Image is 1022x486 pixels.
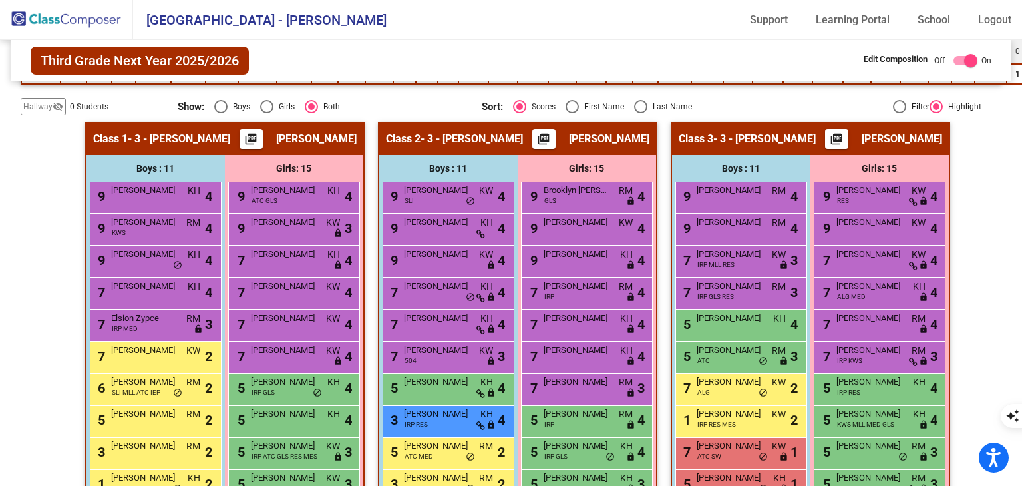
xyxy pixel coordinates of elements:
span: RM [186,407,200,421]
span: [PERSON_NAME] [111,216,178,229]
span: Third Grade Next Year 2025/2026 [31,47,249,75]
span: 4 [345,282,352,302]
span: [PERSON_NAME] [111,184,178,197]
span: [PERSON_NAME] [836,248,903,261]
span: 4 [498,218,505,238]
div: Girls: 15 [518,155,656,182]
span: 7 [820,252,830,268]
span: RM [772,344,786,358]
span: KW [479,184,493,198]
div: Boys : 11 [379,155,518,182]
button: Print Students Details [240,129,263,149]
span: KH [620,248,633,262]
span: IRP [544,292,554,302]
span: [PERSON_NAME] [251,312,317,325]
div: Boys [228,101,250,113]
span: KWS [112,228,126,238]
span: lock [626,324,635,335]
span: 7 [94,284,105,300]
span: [PERSON_NAME] [544,248,610,261]
span: lock [486,292,496,303]
span: [PERSON_NAME] [697,184,763,197]
span: [PERSON_NAME] [836,184,903,197]
span: do_not_disturb_alt [466,292,475,303]
span: 5 [94,412,105,428]
span: [PERSON_NAME] [404,248,470,261]
span: KW [912,216,926,230]
span: RM [912,344,926,358]
span: 4 [345,378,352,398]
span: 6 [94,380,105,396]
span: IRP KWS [837,356,862,365]
span: KW [326,312,340,326]
span: 4 [345,410,352,430]
span: IRP MLL RES [697,260,735,270]
span: KH [913,407,926,421]
span: KW [479,248,493,262]
span: 1 [680,412,691,428]
span: do_not_disturb_alt [466,196,475,207]
span: Show: [178,101,204,113]
span: 4 [930,250,937,270]
span: 4 [637,218,645,238]
span: [PERSON_NAME] [697,216,763,229]
mat-radio-group: Select an option [482,100,776,113]
span: [PERSON_NAME] [836,407,903,421]
span: 7 [387,284,398,300]
span: RM [619,184,633,198]
span: RES [837,196,849,206]
span: [PERSON_NAME] [544,344,610,357]
span: 9 [94,188,105,204]
span: [PERSON_NAME] [251,344,317,357]
span: KW [479,344,493,358]
span: KW [326,216,340,230]
span: 2 [790,378,798,398]
span: KH [773,312,786,326]
span: lock [626,196,635,207]
span: 7 [527,348,538,364]
span: GLS [544,196,556,206]
span: [PERSON_NAME] [404,312,470,325]
span: KH [480,407,493,421]
span: 3 [205,314,212,334]
span: Class 1 [93,132,128,146]
span: 5 [820,412,830,428]
span: [PERSON_NAME] [544,375,610,389]
span: do_not_disturb_alt [173,388,182,399]
span: KH [188,184,200,198]
div: Last Name [647,101,692,113]
span: lock [779,356,788,367]
span: lock [919,356,928,367]
span: 4 [498,186,505,206]
div: Highlight [943,101,981,113]
span: - 3 - [PERSON_NAME] [421,132,523,146]
span: Brooklyn [PERSON_NAME] [544,184,610,197]
span: 4 [498,282,505,302]
span: 4 [930,314,937,334]
span: KH [188,280,200,294]
mat-icon: picture_as_pdf [536,132,552,151]
span: KH [480,280,493,294]
span: 4 [205,282,212,302]
span: 3 [790,282,798,302]
span: [PERSON_NAME] [111,375,178,389]
span: lock [919,292,928,303]
span: KH [327,375,340,389]
span: KH [188,248,200,262]
span: IRP MED [112,324,138,334]
a: Learning Portal [805,9,900,31]
span: KH [913,280,926,294]
span: KH [620,439,633,453]
span: ALG [697,387,710,397]
span: IRP RES [837,387,860,397]
div: Boys : 11 [672,155,810,182]
span: [PERSON_NAME] [569,132,649,146]
span: 2 [790,410,798,430]
span: 9 [820,188,830,204]
span: [PERSON_NAME] [697,280,763,293]
span: 9 [680,188,691,204]
span: 5 [527,412,538,428]
span: 5 [234,412,245,428]
span: 4 [205,250,212,270]
mat-icon: picture_as_pdf [828,132,844,151]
